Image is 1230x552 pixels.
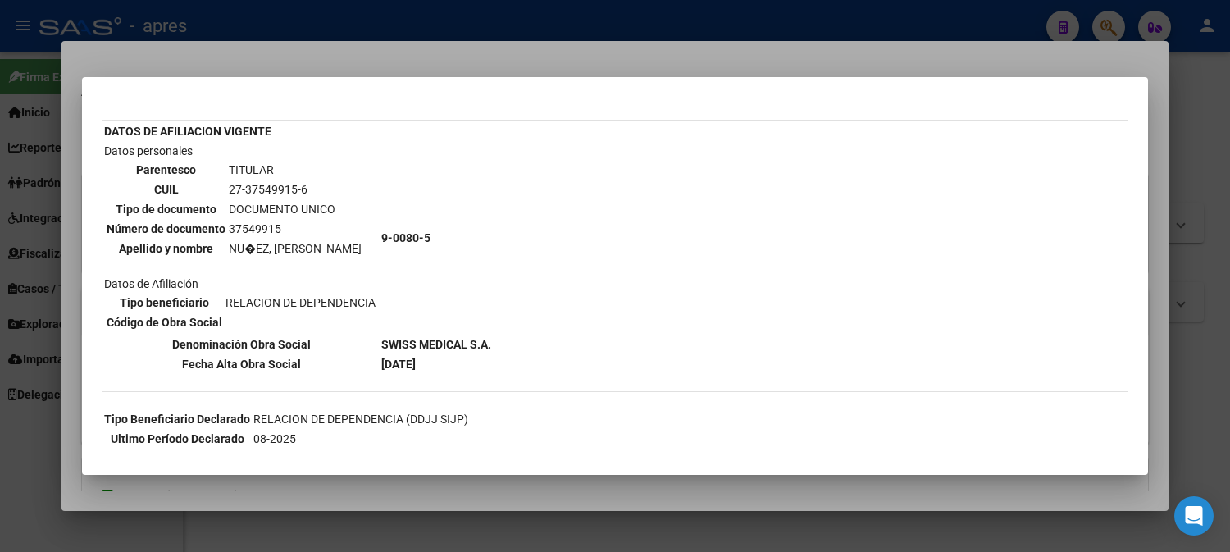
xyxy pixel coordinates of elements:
[228,161,362,179] td: TITULAR
[103,335,379,354] th: Denominación Obra Social
[253,410,469,428] td: RELACION DE DEPENDENCIA (DDJJ SIJP)
[381,231,430,244] b: 9-0080-5
[103,142,379,334] td: Datos personales Datos de Afiliación
[228,200,362,218] td: DOCUMENTO UNICO
[104,125,271,138] b: DATOS DE AFILIACION VIGENTE
[228,240,362,258] td: NU�EZ, [PERSON_NAME]
[103,430,251,448] th: Ultimo Período Declarado
[106,220,226,238] th: Número de documento
[106,180,226,198] th: CUIL
[106,200,226,218] th: Tipo de documento
[381,338,491,351] b: SWISS MEDICAL S.A.
[106,161,226,179] th: Parentesco
[106,294,223,312] th: Tipo beneficiario
[253,430,469,448] td: 08-2025
[381,358,416,371] b: [DATE]
[106,313,223,331] th: Código de Obra Social
[103,355,379,373] th: Fecha Alta Obra Social
[228,180,362,198] td: 27-37549915-6
[1174,496,1214,536] div: Open Intercom Messenger
[225,294,376,312] td: RELACION DE DEPENDENCIA
[228,220,362,238] td: 37549915
[103,410,251,428] th: Tipo Beneficiario Declarado
[106,240,226,258] th: Apellido y nombre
